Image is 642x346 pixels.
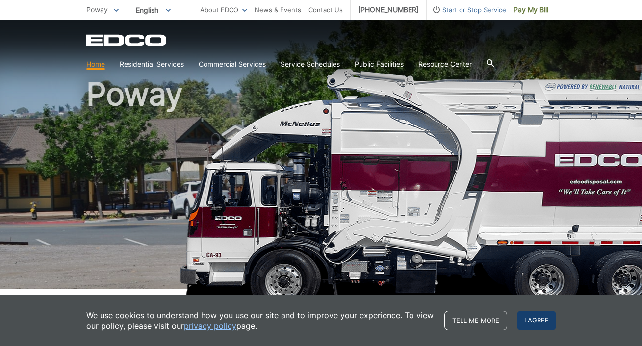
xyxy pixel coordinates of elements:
[86,310,435,331] p: We use cookies to understand how you use our site and to improve your experience. To view our pol...
[86,34,168,46] a: EDCD logo. Return to the homepage.
[86,5,108,14] span: Poway
[444,311,507,330] a: Tell me more
[514,4,548,15] span: Pay My Bill
[255,4,301,15] a: News & Events
[120,59,184,70] a: Residential Services
[128,2,178,18] span: English
[355,59,404,70] a: Public Facilities
[517,311,556,330] span: I agree
[86,78,556,294] h1: Poway
[86,59,105,70] a: Home
[418,59,472,70] a: Resource Center
[281,59,340,70] a: Service Schedules
[184,321,236,331] a: privacy policy
[200,4,247,15] a: About EDCO
[199,59,266,70] a: Commercial Services
[308,4,343,15] a: Contact Us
